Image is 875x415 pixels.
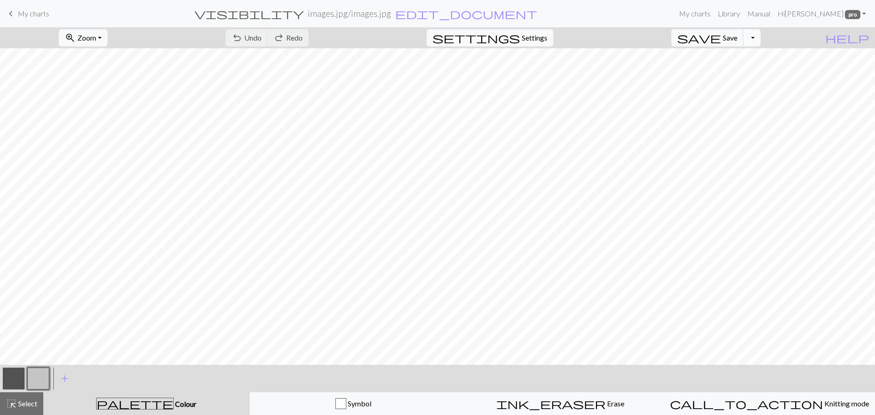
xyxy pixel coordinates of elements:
span: zoom_in [65,31,76,44]
span: My charts [18,9,49,18]
h2: images.jpg / images.jpg [308,8,391,19]
span: save [677,31,721,44]
button: Save [671,29,744,46]
span: ink_eraser [496,397,606,410]
button: Zoom [59,29,108,46]
a: My charts [675,5,714,23]
span: Knitting mode [823,399,869,408]
span: Zoom [77,33,96,42]
span: pro [845,10,860,19]
a: Hi[PERSON_NAME] pro [774,5,870,23]
span: Symbol [346,399,371,408]
span: palette [97,397,173,410]
span: settings [432,31,520,44]
button: Erase [457,392,664,415]
span: Select [17,399,37,408]
a: Library [714,5,744,23]
button: SettingsSettings [427,29,553,46]
span: add [59,372,70,385]
span: call_to_action [670,397,823,410]
span: help [825,31,869,44]
span: visibility [195,7,304,20]
span: Save [723,33,737,42]
span: Colour [174,400,196,408]
button: Colour [43,392,250,415]
span: Erase [606,399,624,408]
a: Manual [744,5,774,23]
span: Settings [522,32,547,43]
button: Knitting mode [664,392,875,415]
span: highlight_alt [6,397,17,410]
i: Settings [432,32,520,43]
span: edit_document [395,7,537,20]
span: keyboard_arrow_left [5,7,16,20]
button: Symbol [250,392,457,415]
a: My charts [5,6,49,21]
